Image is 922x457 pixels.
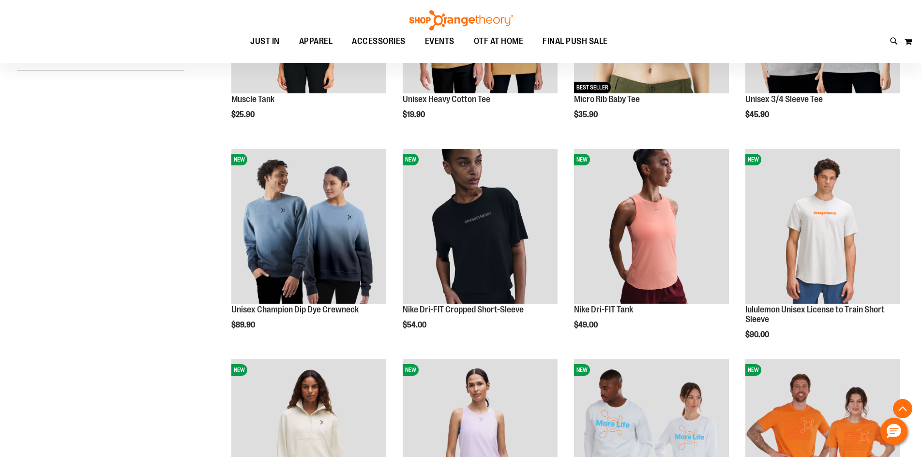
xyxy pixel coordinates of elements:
img: Unisex Champion Dip Dye Crewneck [231,149,386,304]
a: Unisex Heavy Cotton Tee [403,94,490,104]
div: product [398,144,562,354]
button: Hello, have a question? Let’s chat. [880,418,907,445]
a: Nike Dri-FIT Cropped Short-Sleeve [403,305,524,314]
a: Nike Dri-FIT Tank [574,305,633,314]
span: $89.90 [231,321,257,329]
span: APPAREL [299,30,333,52]
span: $45.90 [745,110,771,119]
a: APPAREL [289,30,343,53]
img: Nike Dri-FIT Tank [574,149,729,304]
span: NEW [574,364,590,376]
span: $35.90 [574,110,599,119]
div: product [227,144,391,354]
span: $90.00 [745,330,771,339]
span: NEW [403,154,419,165]
a: Unisex 3/4 Sleeve Tee [745,94,823,104]
span: $49.00 [574,321,599,329]
a: OTF AT HOME [464,30,533,53]
a: Nike Dri-FIT Cropped Short-SleeveNEW [403,149,558,305]
div: product [741,144,905,363]
a: Unisex Champion Dip Dye CrewneckNEW [231,149,386,305]
span: NEW [403,364,419,376]
img: Shop Orangetheory [408,10,514,30]
span: OTF AT HOME [474,30,524,52]
a: Micro Rib Baby Tee [574,94,640,104]
img: lululemon Unisex License to Train Short Sleeve [745,149,900,304]
div: product [569,144,734,354]
button: Back To Top [893,399,912,418]
span: $25.90 [231,110,256,119]
a: Nike Dri-FIT TankNEW [574,149,729,305]
span: NEW [745,154,761,165]
a: Muscle Tank [231,94,274,104]
img: Nike Dri-FIT Cropped Short-Sleeve [403,149,558,304]
a: JUST IN [241,30,289,52]
span: ACCESSORIES [352,30,406,52]
span: JUST IN [250,30,280,52]
span: EVENTS [425,30,454,52]
a: lululemon Unisex License to Train Short SleeveNEW [745,149,900,305]
span: NEW [574,154,590,165]
span: BEST SELLER [574,82,611,93]
span: NEW [745,364,761,376]
span: NEW [231,154,247,165]
a: Unisex Champion Dip Dye Crewneck [231,305,359,314]
a: EVENTS [415,30,464,53]
a: FINAL PUSH SALE [533,30,618,53]
a: ACCESSORIES [342,30,415,53]
span: $54.00 [403,321,428,329]
a: lululemon Unisex License to Train Short Sleeve [745,305,885,324]
span: $19.90 [403,110,426,119]
span: NEW [231,364,247,376]
span: FINAL PUSH SALE [543,30,608,52]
